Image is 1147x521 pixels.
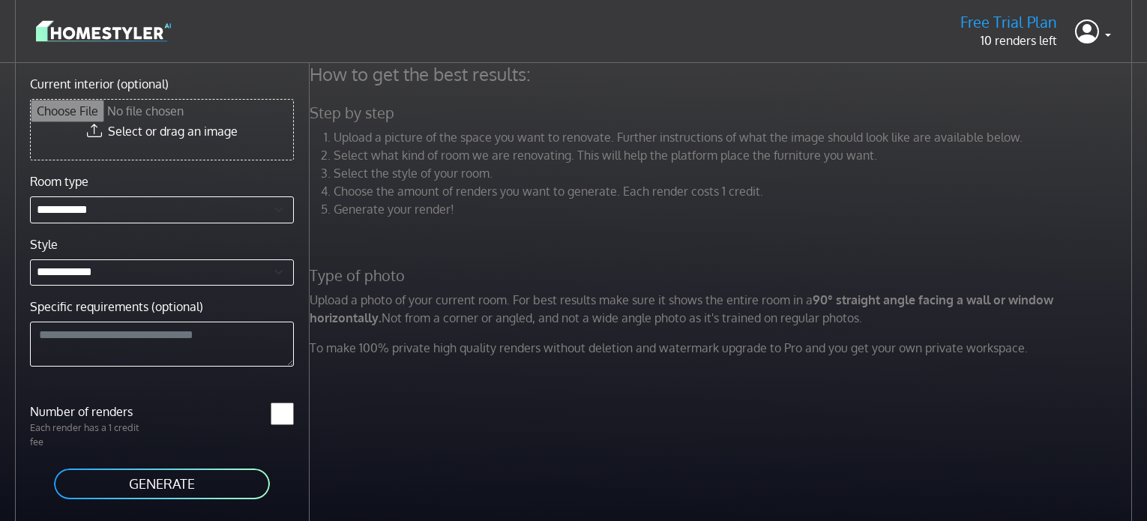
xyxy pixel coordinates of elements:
[334,200,1136,218] li: Generate your render!
[960,13,1057,31] h5: Free Trial Plan
[334,146,1136,164] li: Select what kind of room we are renovating. This will help the platform place the furniture you w...
[30,75,169,93] label: Current interior (optional)
[30,172,88,190] label: Room type
[334,128,1136,146] li: Upload a picture of the space you want to renovate. Further instructions of what the image should...
[301,291,1145,327] p: Upload a photo of your current room. For best results make sure it shows the entire room in a Not...
[334,164,1136,182] li: Select the style of your room.
[334,182,1136,200] li: Choose the amount of renders you want to generate. Each render costs 1 credit.
[36,18,171,44] img: logo-3de290ba35641baa71223ecac5eacb59cb85b4c7fdf211dc9aaecaaee71ea2f8.svg
[21,403,162,421] label: Number of renders
[30,298,203,316] label: Specific requirements (optional)
[30,235,58,253] label: Style
[301,63,1145,85] h4: How to get the best results:
[960,31,1057,49] p: 10 renders left
[301,339,1145,357] p: To make 100% private high quality renders without deletion and watermark upgrade to Pro and you g...
[301,266,1145,285] h5: Type of photo
[301,103,1145,122] h5: Step by step
[21,421,162,449] p: Each render has a 1 credit fee
[52,467,271,501] button: GENERATE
